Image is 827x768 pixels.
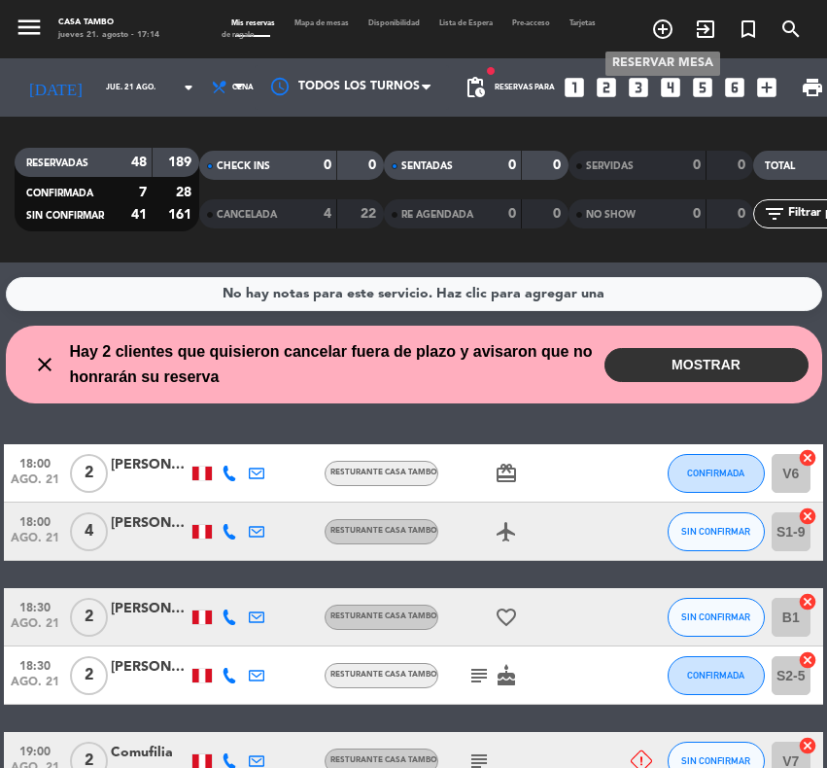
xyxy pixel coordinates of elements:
span: 2 [70,656,108,695]
strong: 0 [553,158,565,172]
span: CONFIRMADA [26,189,93,198]
i: filter_list [763,202,786,226]
span: SERVIDAS [586,161,634,171]
i: menu [15,13,44,42]
span: 2 [70,454,108,493]
strong: 41 [131,208,147,222]
span: ago. 21 [11,532,59,554]
span: Resturante Casa Tambo [330,469,437,476]
span: Resturante Casa Tambo [330,671,437,679]
span: SIN CONFIRMAR [681,526,750,537]
button: menu [15,13,44,46]
span: SENTADAS [401,161,453,171]
span: Resturante Casa Tambo [330,527,437,535]
strong: 189 [168,156,195,169]
i: cancel [798,506,817,526]
span: Reservas para [495,83,555,92]
i: looks_5 [690,75,715,100]
div: Comufilia [111,742,189,764]
span: 4 [70,512,108,551]
span: Resturante Casa Tambo [330,756,437,764]
span: ago. 21 [11,617,59,640]
span: RESERVADAS [26,158,88,168]
i: exit_to_app [694,17,717,41]
i: looks_4 [658,75,683,100]
span: NO SHOW [586,210,636,220]
i: cake [495,664,518,687]
span: 18:00 [11,451,59,473]
span: pending_actions [464,76,487,99]
strong: 0 [324,158,331,172]
span: Pre-acceso [502,19,560,27]
span: 18:30 [11,595,59,617]
strong: 28 [176,186,195,199]
button: CONFIRMADA [668,656,765,695]
span: 18:30 [11,653,59,676]
button: MOSTRAR [604,348,809,382]
span: SIN CONFIRMAR [681,611,750,622]
strong: 0 [738,207,749,221]
strong: 0 [508,207,516,221]
div: [PERSON_NAME] Culaca [PERSON_NAME] [111,454,189,476]
span: 19:00 [11,739,59,761]
i: cancel [798,736,817,755]
div: Casa Tambo [58,17,159,29]
span: fiber_manual_record [485,65,497,77]
div: No hay notas para este servicio. Haz clic para agregar una [223,283,604,305]
i: search [779,17,803,41]
i: looks_one [562,75,587,100]
i: add_circle_outline [651,17,674,41]
strong: 0 [738,158,749,172]
div: [PERSON_NAME] [PERSON_NAME] [111,656,189,679]
strong: 7 [139,186,147,199]
div: RESERVAR MESA [605,52,720,76]
span: SIN CONFIRMAR [681,755,750,766]
span: 2 [70,598,108,637]
span: ago. 21 [11,676,59,698]
i: looks_3 [626,75,651,100]
i: [DATE] [15,69,96,105]
span: CONFIRMADA [687,670,744,681]
i: airplanemode_active [495,520,518,543]
i: subject [467,664,491,687]
span: TOTAL [765,161,795,171]
strong: 161 [168,208,195,222]
i: cancel [798,448,817,468]
span: CANCELADA [217,210,277,220]
button: SIN CONFIRMAR [668,598,765,637]
strong: 0 [693,207,701,221]
span: Lista de Espera [430,19,502,27]
strong: 22 [361,207,380,221]
i: cancel [798,592,817,611]
span: 18:00 [11,509,59,532]
strong: 0 [508,158,516,172]
span: Resturante Casa Tambo [330,612,437,620]
i: add_box [754,75,779,100]
span: CHECK INS [217,161,270,171]
div: [PERSON_NAME] [PERSON_NAME] [111,512,189,535]
span: Hay 2 clientes que quisieron cancelar fuera de plazo y avisaron que no honrarán su reserva [70,339,604,390]
i: looks_two [594,75,619,100]
span: print [801,76,824,99]
span: Disponibilidad [359,19,430,27]
div: jueves 21. agosto - 17:14 [58,29,159,42]
span: RE AGENDADA [401,210,473,220]
button: SIN CONFIRMAR [668,512,765,551]
i: favorite_border [495,606,518,629]
strong: 0 [368,158,380,172]
i: looks_6 [722,75,747,100]
i: arrow_drop_down [177,76,200,99]
i: turned_in_not [737,17,760,41]
strong: 4 [324,207,331,221]
span: ago. 21 [11,473,59,496]
div: [PERSON_NAME] [111,598,189,620]
strong: 48 [131,156,147,169]
span: Mis reservas [222,19,285,27]
i: cancel [798,650,817,670]
span: Tarjetas de regalo [222,19,596,39]
button: CONFIRMADA [668,454,765,493]
span: CONFIRMADA [687,468,744,478]
strong: 0 [553,207,565,221]
span: Mapa de mesas [285,19,359,27]
i: card_giftcard [495,462,518,485]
